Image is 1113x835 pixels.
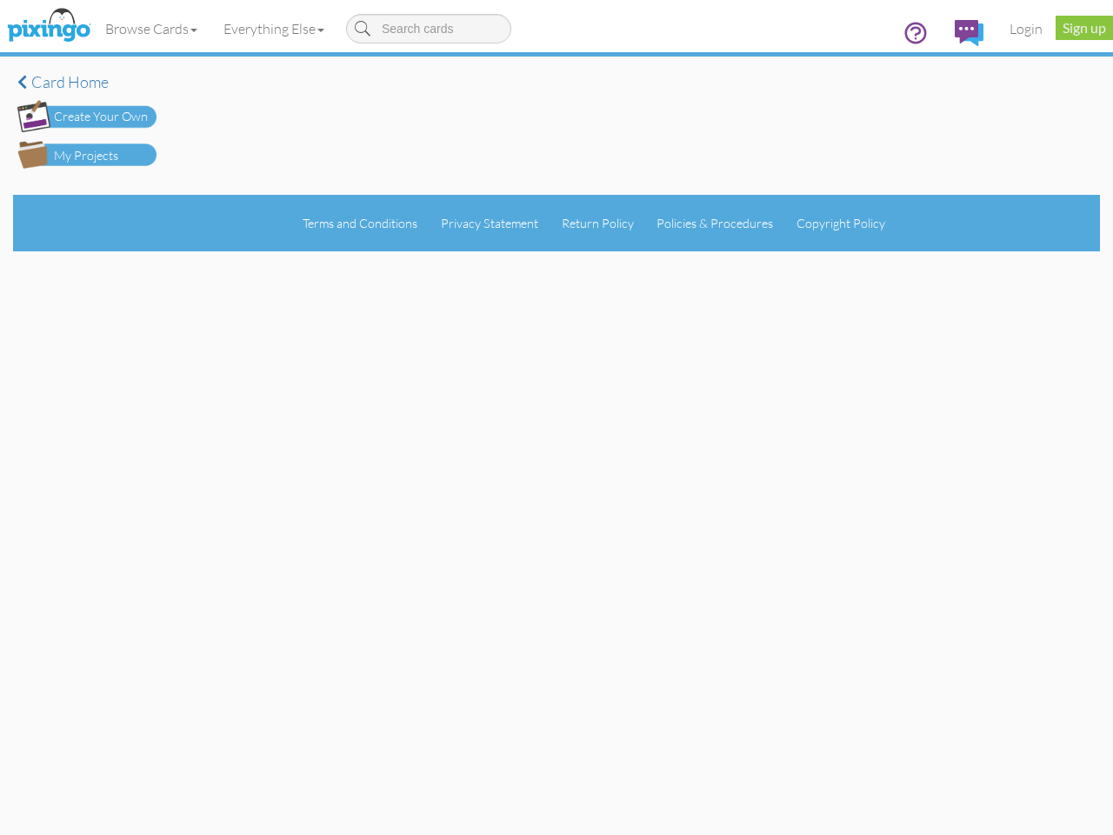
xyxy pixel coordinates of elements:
[303,216,417,230] a: Terms and Conditions
[17,100,157,132] img: create-own-button.png
[441,216,538,230] a: Privacy Statement
[1056,16,1113,40] a: Sign up
[346,14,511,43] input: Search cards
[54,147,118,165] div: My Projects
[996,7,1056,50] a: Login
[54,108,148,126] div: Create Your Own
[656,216,773,230] a: Policies & Procedures
[955,20,983,46] img: comments.svg
[17,74,157,91] a: Card home
[3,4,95,48] img: pixingo logo
[92,7,210,50] a: Browse Cards
[796,216,885,230] a: Copyright Policy
[562,216,634,230] a: Return Policy
[17,141,157,169] img: my-projects-button.png
[210,7,337,50] a: Everything Else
